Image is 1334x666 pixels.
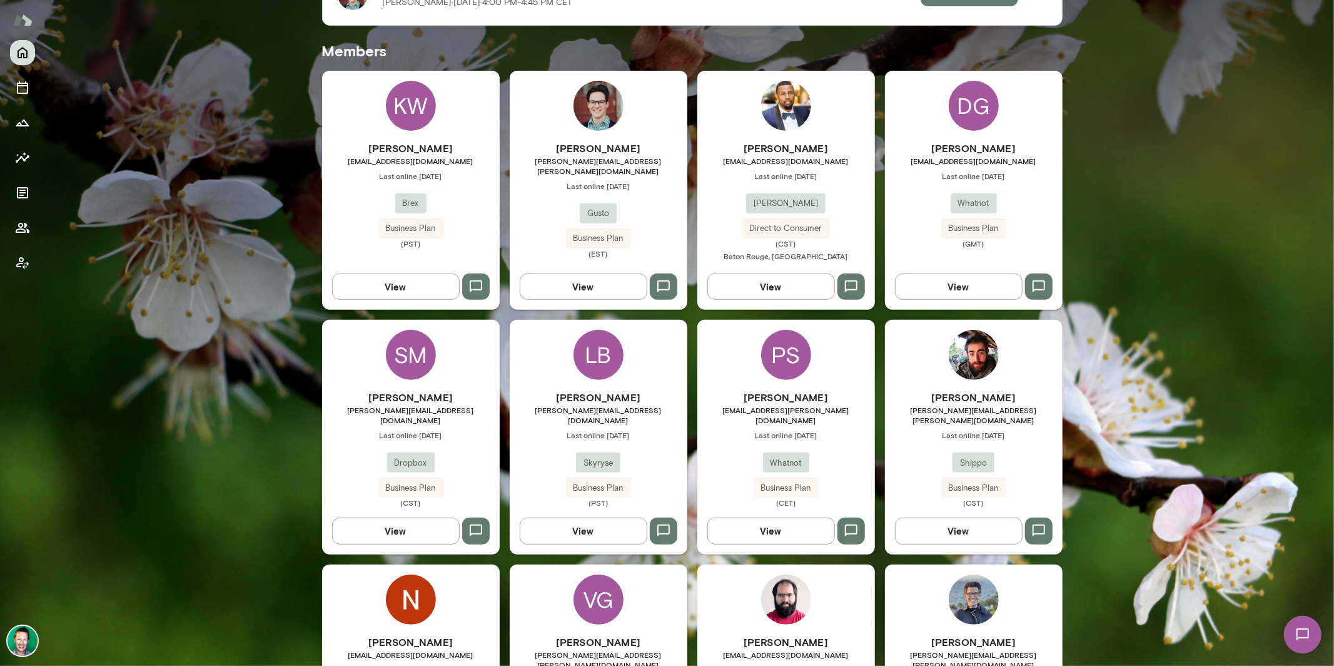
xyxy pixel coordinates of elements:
[13,8,33,32] img: Mento
[322,430,500,440] span: Last online [DATE]
[378,222,443,235] span: Business Plan
[697,650,875,660] span: [EMAIL_ADDRESS][DOMAIN_NAME]
[885,430,1063,440] span: Last online [DATE]
[697,498,875,508] span: (CET)
[520,518,647,544] button: View
[395,197,427,210] span: Brex
[895,518,1023,544] button: View
[322,41,1063,61] h5: Members
[707,518,835,544] button: View
[697,156,875,166] span: [EMAIL_ADDRESS][DOMAIN_NAME]
[885,171,1063,181] span: Last online [DATE]
[951,197,997,210] span: Whatnot
[332,274,460,300] button: View
[885,390,1063,405] h6: [PERSON_NAME]
[742,222,830,235] span: Direct to Consumer
[10,250,35,275] button: Client app
[322,156,500,166] span: [EMAIL_ADDRESS][DOMAIN_NAME]
[576,457,620,469] span: Skyryse
[378,482,443,494] span: Business Plan
[322,635,500,650] h6: [PERSON_NAME]
[386,81,436,131] div: KW
[895,274,1023,300] button: View
[510,390,687,405] h6: [PERSON_NAME]
[520,274,647,300] button: View
[761,81,811,131] img: Anthony Buchanan
[574,575,624,625] div: VG
[941,482,1006,494] span: Business Plan
[387,457,435,469] span: Dropbox
[574,81,624,131] img: Daniel Flynn
[10,75,35,100] button: Sessions
[885,141,1063,156] h6: [PERSON_NAME]
[885,238,1063,248] span: (GMT)
[761,330,811,380] div: PS
[941,222,1006,235] span: Business Plan
[510,156,687,176] span: [PERSON_NAME][EMAIL_ADDRESS][PERSON_NAME][DOMAIN_NAME]
[386,575,436,625] img: Niles Mcgiver
[949,575,999,625] img: Júlio Batista
[8,626,38,656] img: Brian Lawrence
[754,482,819,494] span: Business Plan
[510,248,687,259] span: (EST)
[697,238,875,248] span: (CST)
[322,405,500,425] span: [PERSON_NAME][EMAIL_ADDRESS][DOMAIN_NAME]
[10,40,35,65] button: Home
[761,575,811,625] img: Adam Ranfelt
[10,180,35,205] button: Documents
[510,430,687,440] span: Last online [DATE]
[322,498,500,508] span: (CST)
[10,145,35,170] button: Insights
[746,197,826,210] span: [PERSON_NAME]
[510,141,687,156] h6: [PERSON_NAME]
[332,518,460,544] button: View
[510,498,687,508] span: (PST)
[510,635,687,650] h6: [PERSON_NAME]
[10,110,35,135] button: Growth Plan
[322,390,500,405] h6: [PERSON_NAME]
[724,252,848,260] span: Baton Rouge, [GEOGRAPHIC_DATA]
[580,207,617,220] span: Gusto
[322,171,500,181] span: Last online [DATE]
[322,650,500,660] span: [EMAIL_ADDRESS][DOMAIN_NAME]
[952,457,994,469] span: Shippo
[949,330,999,380] img: Michael Musslewhite
[885,405,1063,425] span: [PERSON_NAME][EMAIL_ADDRESS][PERSON_NAME][DOMAIN_NAME]
[885,498,1063,508] span: (CST)
[322,141,500,156] h6: [PERSON_NAME]
[697,405,875,425] span: [EMAIL_ADDRESS][PERSON_NAME][DOMAIN_NAME]
[566,232,631,245] span: Business Plan
[566,482,631,494] span: Business Plan
[697,171,875,181] span: Last online [DATE]
[10,215,35,240] button: Members
[949,81,999,131] div: DG
[510,405,687,425] span: [PERSON_NAME][EMAIL_ADDRESS][DOMAIN_NAME]
[707,274,835,300] button: View
[697,390,875,405] h6: [PERSON_NAME]
[697,141,875,156] h6: [PERSON_NAME]
[763,457,809,469] span: Whatnot
[885,635,1063,650] h6: [PERSON_NAME]
[510,181,687,191] span: Last online [DATE]
[697,635,875,650] h6: [PERSON_NAME]
[697,430,875,440] span: Last online [DATE]
[386,330,436,380] div: SM
[885,156,1063,166] span: [EMAIL_ADDRESS][DOMAIN_NAME]
[574,330,624,380] div: LB
[322,238,500,248] span: (PST)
